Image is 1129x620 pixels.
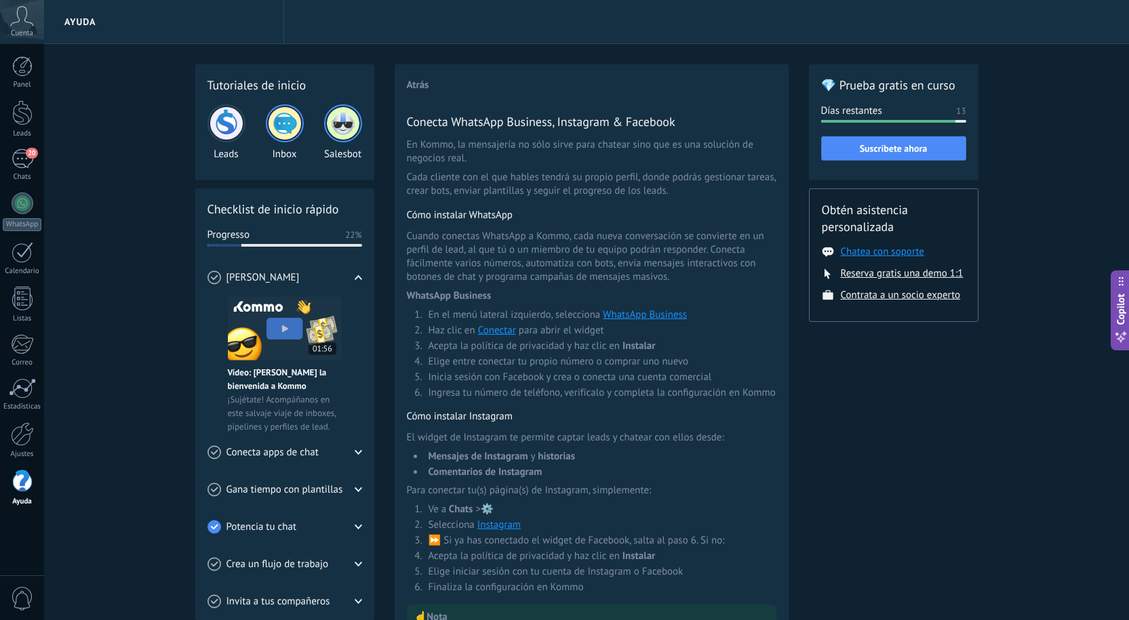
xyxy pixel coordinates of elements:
span: Copilot [1114,293,1128,325]
li: Ingresa tu número de teléfono, verifícalo y completa la configuración en Kommo [424,386,776,399]
li: y [424,450,776,463]
li: ⏩ Si ya has conectado el widget de Facebook, salta al paso 6. Si no: [424,534,776,547]
div: Calendario [3,267,42,276]
span: Conecta apps de chat [226,446,319,459]
span: 13 [956,104,966,118]
span: En Kommo, la mensajería no sólo sirve para chatear sino que es una solución de negocios real. [407,138,776,165]
span: Invita a tus compañeros [226,595,330,608]
span: Instalar [620,550,655,562]
button: Atrás [407,79,429,91]
span: Chats [446,503,473,516]
h4: Cómo instalar Instagram [407,410,776,423]
a: Conectar [478,324,516,337]
h2: 💎 Prueba gratis en curso [821,77,966,94]
div: Salesbot [324,104,362,161]
span: Progresso [207,228,250,242]
span: Gana tiempo con plantillas [226,483,343,497]
button: Suscríbete ahora [821,136,966,161]
h2: Checklist de inicio rápido [207,201,362,218]
li: Finaliza la configuración en Kommo [424,581,776,594]
li: Elige entre conectar tu propio número o comprar uno nuevo [424,355,776,368]
div: Leads [207,104,245,161]
div: Leads [3,129,42,138]
div: Correo [3,358,42,367]
span: Cuando conectas WhatsApp a Kommo, cada nueva conversación se convierte en un perfil de lead, al q... [407,230,776,284]
span: Cada cliente con el que hables tendrá su propio perfil, donde podrás gestionar tareas, crear bots... [407,171,776,198]
span: Comentarios de Instagram [429,466,542,478]
span: Días restantes [821,104,882,118]
div: Estadísticas [3,402,42,411]
span: ¡Sujétate! Acompáñanos en este salvaje viaje de inboxes, pipelines y perfiles de lead. [228,393,342,434]
span: Potencia tu chat [226,520,297,534]
span: historias [535,450,575,463]
div: Chats [3,173,42,182]
h4: Cómo instalar WhatsApp [407,209,776,222]
span: Mensajes de Instagram [429,450,531,463]
button: Chatea con soporte [841,245,924,258]
span: Para conectar tu(s) página(s) de Instagram, simplemente: [407,484,776,497]
li: Selecciona [424,518,776,531]
span: 22% [345,228,361,242]
a: WhatsApp Business [603,308,687,321]
button: Reserva gratis una demo 1:1 [841,267,964,280]
span: Crea un flujo de trabajo [226,558,329,571]
div: Inbox [266,104,304,161]
span: Suscríbete ahora [860,144,928,153]
div: WhatsApp [3,218,41,231]
button: Contrata a un socio experto [841,289,961,302]
img: Meet video [228,296,342,360]
li: Haz clic en para abrir el widget [424,324,776,337]
li: En el menú lateral izquierdo, selecciona [424,308,776,321]
li: Inicia sesión con Facebook y crea o conecta una cuenta comercial [424,371,776,384]
span: WhatsApp Business [407,289,492,302]
h2: Obtén asistencia personalizada [822,201,966,235]
span: El widget de Instagram te permite captar leads y chatear con ellos desde: [407,431,776,445]
li: Ve a > ⚙️ [424,503,776,516]
div: Ajustes [3,450,42,459]
h3: Conecta WhatsApp Business, Instagram & Facebook [407,113,776,130]
span: Cuenta [11,29,33,38]
a: Instagram [477,518,521,531]
div: Listas [3,314,42,323]
span: [PERSON_NAME] [226,271,300,285]
span: Vídeo: [PERSON_NAME] la bienvenida a Kommo [228,366,342,393]
li: Acepta la política de privacidad y haz clic en [424,550,776,562]
li: Acepta la política de privacidad y haz clic en [424,339,776,352]
span: Instalar [622,339,656,352]
h2: Tutoriales de inicio [207,77,362,94]
div: Ayuda [3,497,42,506]
span: 20 [26,148,37,159]
li: Elige iniciar sesión con tu cuenta de Instagram o Facebook [424,565,776,578]
div: Panel [3,81,42,89]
